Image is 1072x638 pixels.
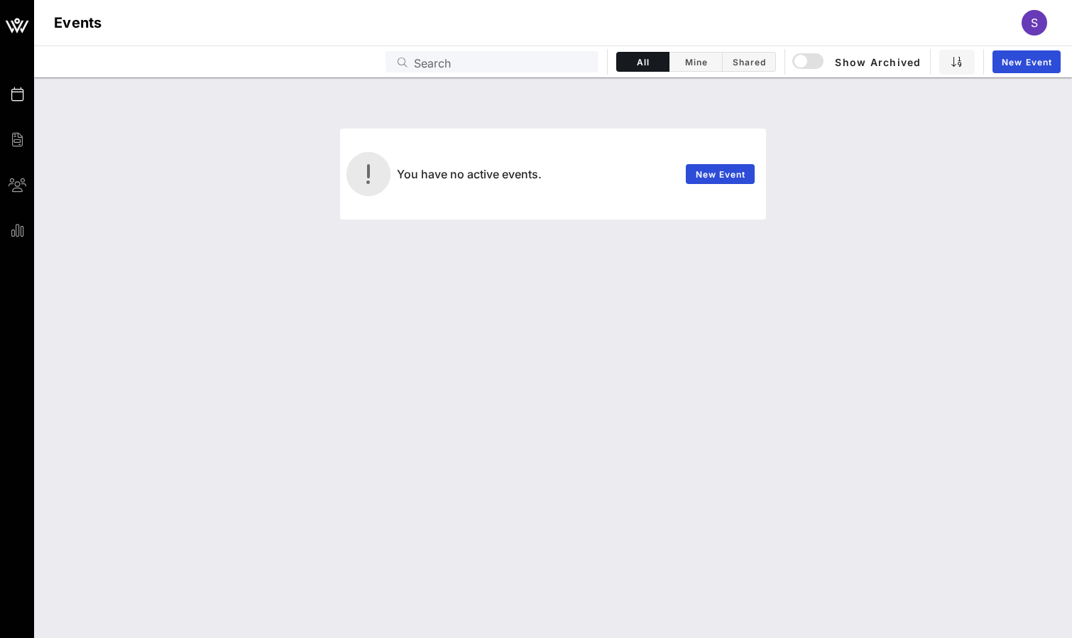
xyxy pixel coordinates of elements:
button: Show Archived [794,49,921,75]
span: New Event [1001,57,1052,67]
button: Mine [669,52,723,72]
span: Mine [678,57,713,67]
button: All [616,52,669,72]
div: S [1022,10,1047,36]
span: Show Archived [794,53,921,70]
span: Shared [731,57,767,67]
span: New Event [695,169,746,180]
a: New Event [992,50,1061,73]
h1: Events [54,11,102,34]
span: All [625,57,660,67]
span: S [1031,16,1038,30]
button: Shared [723,52,776,72]
span: You have no active events. [397,167,542,181]
a: New Event [686,164,755,184]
